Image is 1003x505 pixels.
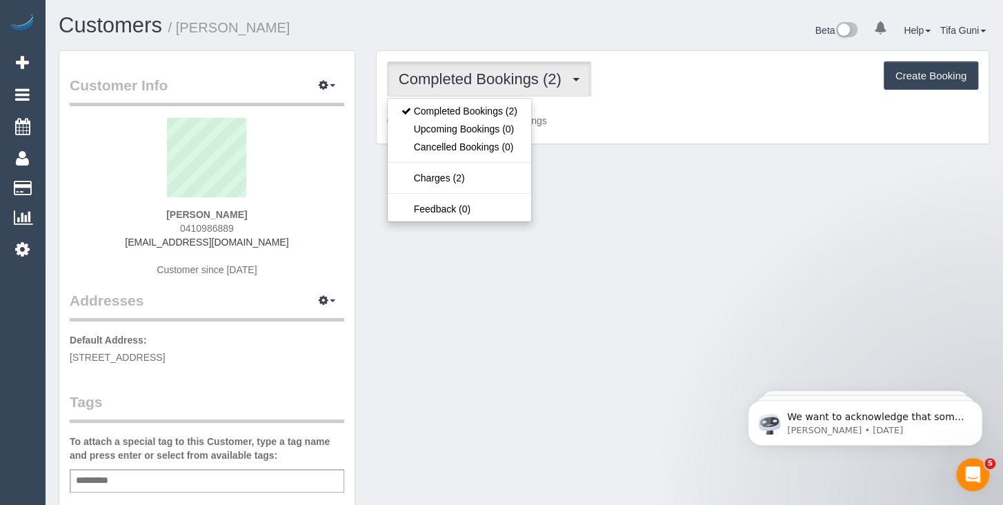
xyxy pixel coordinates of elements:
[399,70,568,88] span: Completed Bookings (2)
[180,223,234,234] span: 0410986889
[59,13,162,37] a: Customers
[70,435,344,462] label: To attach a special tag to this Customer, type a tag name and press enter or select from availabl...
[70,392,344,423] legend: Tags
[125,237,288,248] a: [EMAIL_ADDRESS][DOMAIN_NAME]
[157,264,257,275] span: Customer since [DATE]
[60,40,237,229] span: We want to acknowledge that some users may be experiencing lag or slower performance in our softw...
[884,61,978,90] button: Create Booking
[70,333,147,347] label: Default Address:
[940,25,986,36] a: Tifa Guni
[70,75,344,106] legend: Customer Info
[388,120,531,138] a: Upcoming Bookings (0)
[388,138,531,156] a: Cancelled Bookings (0)
[70,352,165,363] span: [STREET_ADDRESS]
[166,209,247,220] strong: [PERSON_NAME]
[387,114,978,128] p: Customer has 0 Completed Bookings
[60,53,238,66] p: Message from Ellie, sent 1w ago
[835,22,857,40] img: New interface
[388,169,531,187] a: Charges (2)
[387,61,591,97] button: Completed Bookings (2)
[8,14,36,33] img: Automaid Logo
[727,371,1003,468] iframe: Intercom notifications message
[956,458,989,491] iframe: Intercom live chat
[388,102,531,120] a: Completed Bookings (2)
[904,25,931,36] a: Help
[388,200,531,218] a: Feedback (0)
[168,20,290,35] small: / [PERSON_NAME]
[984,458,995,469] span: 5
[815,25,857,36] a: Beta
